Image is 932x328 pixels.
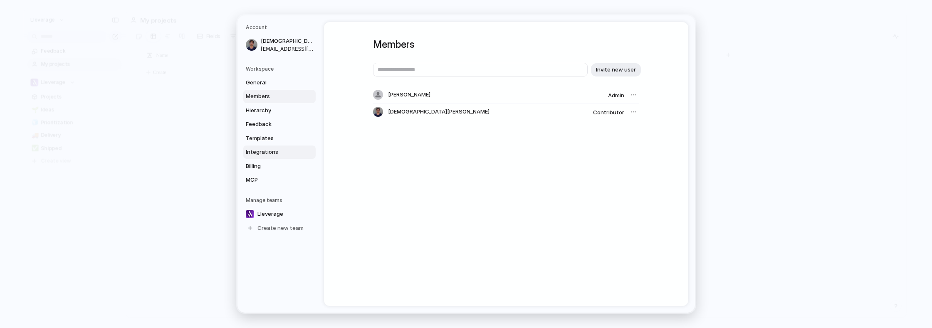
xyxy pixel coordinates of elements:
[596,66,636,74] span: Invite new user
[243,173,316,187] a: MCP
[243,35,316,55] a: [DEMOGRAPHIC_DATA][PERSON_NAME][EMAIL_ADDRESS][DOMAIN_NAME]
[243,207,316,221] a: Lleverage
[261,45,314,53] span: [EMAIL_ADDRESS][DOMAIN_NAME]
[243,76,316,89] a: General
[243,222,316,235] a: Create new team
[243,104,316,117] a: Hierarchy
[246,176,299,184] span: MCP
[246,197,316,204] h5: Manage teams
[246,65,316,73] h5: Workspace
[246,134,299,143] span: Templates
[246,148,299,156] span: Integrations
[246,162,299,170] span: Billing
[373,37,639,52] h1: Members
[388,108,489,116] span: [DEMOGRAPHIC_DATA][PERSON_NAME]
[593,109,624,116] span: Contributor
[243,146,316,159] a: Integrations
[246,92,299,101] span: Members
[261,37,314,45] span: [DEMOGRAPHIC_DATA][PERSON_NAME]
[608,92,624,99] span: Admin
[243,118,316,131] a: Feedback
[591,63,641,76] button: Invite new user
[246,106,299,115] span: Hierarchy
[257,224,304,232] span: Create new team
[243,160,316,173] a: Billing
[246,79,299,87] span: General
[243,90,316,103] a: Members
[246,24,316,31] h5: Account
[257,210,283,218] span: Lleverage
[388,91,430,99] span: [PERSON_NAME]
[243,132,316,145] a: Templates
[246,120,299,128] span: Feedback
